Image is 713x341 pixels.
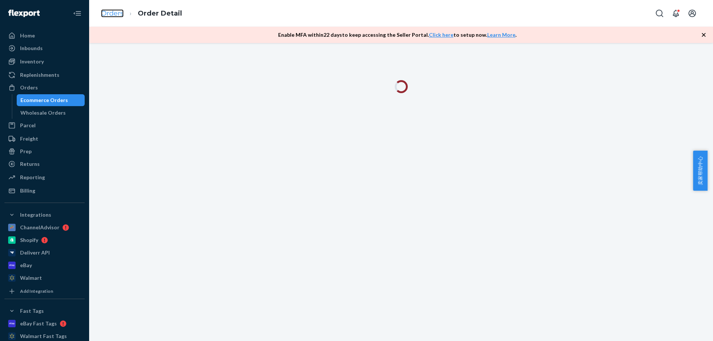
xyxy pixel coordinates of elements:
a: Click here [429,32,453,38]
button: 卖家帮助中心 [693,151,707,191]
a: Deliverr API [4,247,85,259]
div: Deliverr API [20,249,50,256]
div: Freight [20,135,38,142]
div: Fast Tags [20,307,44,315]
div: Replenishments [20,71,59,79]
a: Orders [101,9,124,17]
a: Order Detail [138,9,182,17]
a: Ecommerce Orders [17,94,85,106]
div: Reporting [20,174,45,181]
div: Add Integration [20,288,53,294]
div: ChannelAdvisor [20,224,59,231]
a: Add Integration [4,287,85,296]
a: Returns [4,158,85,170]
div: Home [20,32,35,39]
p: Enable MFA within 22 days to keep accessing the Seller Portal. to setup now. . [278,31,517,39]
div: Orders [20,84,38,91]
a: Billing [4,185,85,197]
a: Orders [4,82,85,94]
button: Fast Tags [4,305,85,317]
a: Reporting [4,171,85,183]
a: Home [4,30,85,42]
a: Parcel [4,119,85,131]
a: ChannelAdvisor [4,222,85,233]
div: Shopify [20,236,38,244]
a: Learn More [487,32,515,38]
div: Parcel [20,122,36,129]
ol: breadcrumbs [95,3,188,24]
button: Close Navigation [70,6,85,21]
div: Walmart Fast Tags [20,332,67,340]
a: eBay [4,259,85,271]
a: Inbounds [4,42,85,54]
div: Inventory [20,58,44,65]
button: Open account menu [685,6,700,21]
img: Flexport logo [8,10,40,17]
div: Ecommerce Orders [20,96,68,104]
div: eBay Fast Tags [20,320,57,327]
a: Freight [4,133,85,145]
div: Returns [20,160,40,168]
a: eBay Fast Tags [4,318,85,329]
button: Integrations [4,209,85,221]
div: Integrations [20,211,51,219]
button: Open Search Box [652,6,667,21]
div: Inbounds [20,45,43,52]
a: Replenishments [4,69,85,81]
div: Billing [20,187,35,194]
a: Inventory [4,56,85,68]
div: Walmart [20,274,42,282]
a: Wholesale Orders [17,107,85,119]
a: Walmart [4,272,85,284]
div: Wholesale Orders [20,109,66,117]
a: Prep [4,145,85,157]
a: Shopify [4,234,85,246]
button: Open notifications [668,6,683,21]
div: Prep [20,148,32,155]
div: eBay [20,262,32,269]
